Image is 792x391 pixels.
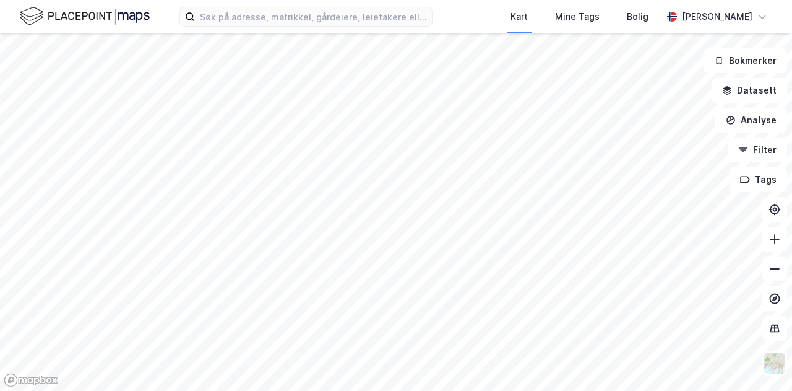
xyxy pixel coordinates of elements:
[555,9,600,24] div: Mine Tags
[627,9,648,24] div: Bolig
[195,7,432,26] input: Søk på adresse, matrikkel, gårdeiere, leietakere eller personer
[682,9,752,24] div: [PERSON_NAME]
[510,9,528,24] div: Kart
[20,6,150,27] img: logo.f888ab2527a4732fd821a326f86c7f29.svg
